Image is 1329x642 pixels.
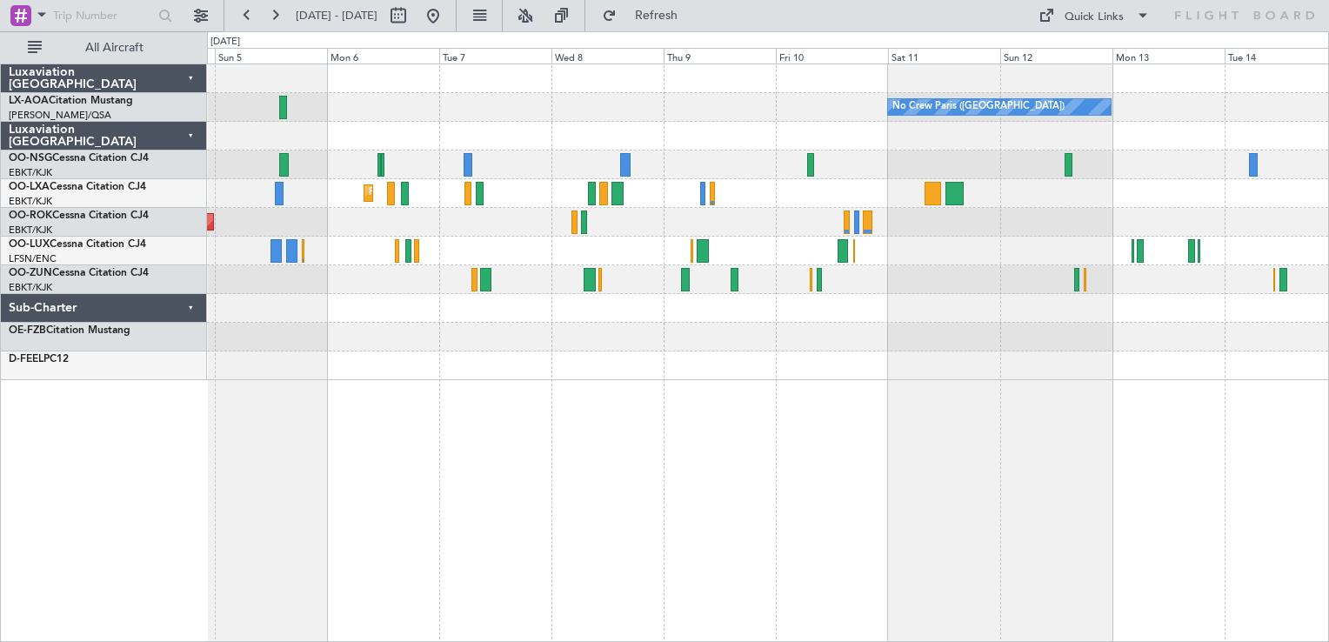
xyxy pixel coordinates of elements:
div: Wed 8 [551,48,664,64]
span: OO-LUX [9,239,50,250]
div: Quick Links [1065,9,1124,26]
span: Refresh [620,10,693,22]
button: Refresh [594,2,698,30]
a: OO-LXACessna Citation CJ4 [9,182,146,192]
span: OE-FZB [9,325,46,336]
button: Quick Links [1030,2,1159,30]
div: No Crew Paris ([GEOGRAPHIC_DATA]) [892,94,1065,120]
a: OO-NSGCessna Citation CJ4 [9,153,149,164]
span: OO-NSG [9,153,52,164]
a: LFSN/ENC [9,252,57,265]
a: [PERSON_NAME]/QSA [9,109,111,122]
a: EBKT/KJK [9,195,52,208]
a: OO-LUXCessna Citation CJ4 [9,239,146,250]
div: Sun 12 [1000,48,1112,64]
div: Fri 10 [776,48,888,64]
span: LX-AOA [9,96,49,106]
a: EBKT/KJK [9,224,52,237]
span: OO-ROK [9,211,52,221]
div: Sun 5 [215,48,327,64]
a: OO-ZUNCessna Citation CJ4 [9,268,149,278]
span: [DATE] - [DATE] [296,8,377,23]
span: D-FEEL [9,354,43,364]
div: Planned Maint Kortrijk-[GEOGRAPHIC_DATA] [369,180,571,206]
div: Thu 9 [664,48,776,64]
a: OE-FZBCitation Mustang [9,325,130,336]
span: OO-ZUN [9,268,52,278]
a: LX-AOACitation Mustang [9,96,133,106]
a: D-FEELPC12 [9,354,69,364]
div: [DATE] [210,35,240,50]
a: EBKT/KJK [9,166,52,179]
a: EBKT/KJK [9,281,52,294]
div: Sat 11 [888,48,1000,64]
span: OO-LXA [9,182,50,192]
div: Mon 13 [1112,48,1225,64]
span: All Aircraft [45,42,184,54]
div: Mon 6 [327,48,439,64]
div: Tue 7 [439,48,551,64]
a: OO-ROKCessna Citation CJ4 [9,211,149,221]
button: All Aircraft [19,34,189,62]
input: Trip Number [53,3,153,29]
